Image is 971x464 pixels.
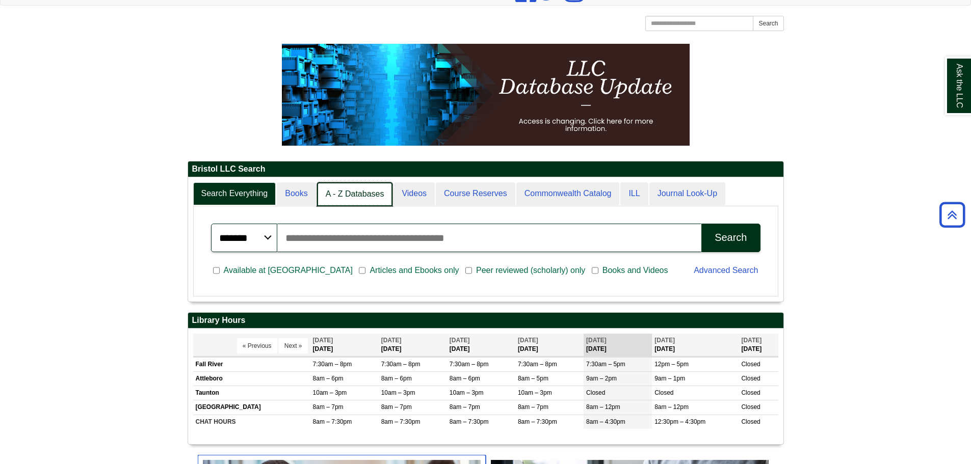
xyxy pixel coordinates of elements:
[586,361,625,368] span: 7:30am – 5pm
[436,182,515,205] a: Course Reserves
[450,403,480,411] span: 8am – 7pm
[450,361,489,368] span: 7:30am – 8pm
[598,264,672,277] span: Books and Videos
[465,266,472,275] input: Peer reviewed (scholarly) only
[652,334,739,357] th: [DATE]
[518,375,548,382] span: 8am – 5pm
[220,264,357,277] span: Available at [GEOGRAPHIC_DATA]
[715,232,747,243] div: Search
[193,386,310,400] td: Taunton
[188,313,783,329] h2: Library Hours
[193,357,310,371] td: Fall River
[654,403,689,411] span: 8am – 12pm
[359,266,365,275] input: Articles and Ebooks only
[518,389,552,396] span: 10am – 3pm
[741,375,760,382] span: Closed
[515,334,584,357] th: [DATE]
[620,182,648,205] a: ILL
[741,337,762,344] span: [DATE]
[586,389,605,396] span: Closed
[654,361,689,368] span: 12pm – 5pm
[518,418,557,425] span: 8am – 7:30pm
[654,337,675,344] span: [DATE]
[694,266,758,275] a: Advanced Search
[472,264,589,277] span: Peer reviewed (scholarly) only
[381,403,412,411] span: 8am – 7pm
[450,389,484,396] span: 10am – 3pm
[654,389,673,396] span: Closed
[237,338,277,353] button: « Previous
[584,334,652,357] th: [DATE]
[381,337,402,344] span: [DATE]
[381,389,415,396] span: 10am – 3pm
[586,403,620,411] span: 8am – 12pm
[741,361,760,368] span: Closed
[381,361,421,368] span: 7:30am – 8pm
[518,361,557,368] span: 7:30am – 8pm
[741,418,760,425] span: Closed
[518,403,548,411] span: 8am – 7pm
[586,418,625,425] span: 8am – 4:30pm
[188,161,783,177] h2: Bristol LLC Search
[741,389,760,396] span: Closed
[313,418,352,425] span: 8am – 7:30pm
[313,403,344,411] span: 8am – 7pm
[279,338,308,353] button: Next »
[654,375,685,382] span: 9am – 1pm
[586,375,617,382] span: 9am – 2pm
[313,361,352,368] span: 7:30am – 8pm
[365,264,463,277] span: Articles and Ebooks only
[649,182,725,205] a: Journal Look-Up
[450,375,480,382] span: 8am – 6pm
[313,337,333,344] span: [DATE]
[313,389,347,396] span: 10am – 3pm
[381,418,421,425] span: 8am – 7:30pm
[516,182,620,205] a: Commonwealth Catalog
[592,266,598,275] input: Books and Videos
[739,334,778,357] th: [DATE]
[193,372,310,386] td: Attleboro
[213,266,220,275] input: Available at [GEOGRAPHIC_DATA]
[450,337,470,344] span: [DATE]
[741,403,760,411] span: Closed
[310,334,379,357] th: [DATE]
[447,334,515,357] th: [DATE]
[193,400,310,415] td: [GEOGRAPHIC_DATA]
[193,415,310,429] td: CHAT HOURS
[654,418,705,425] span: 12:30pm – 4:30pm
[277,182,316,205] a: Books
[317,182,393,206] a: A - Z Databases
[379,334,447,357] th: [DATE]
[701,224,760,252] button: Search
[381,375,412,382] span: 8am – 6pm
[518,337,538,344] span: [DATE]
[393,182,435,205] a: Videos
[313,375,344,382] span: 8am – 6pm
[193,182,276,205] a: Search Everything
[936,208,968,222] a: Back to Top
[450,418,489,425] span: 8am – 7:30pm
[282,44,690,146] img: HTML tutorial
[586,337,607,344] span: [DATE]
[753,16,783,31] button: Search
